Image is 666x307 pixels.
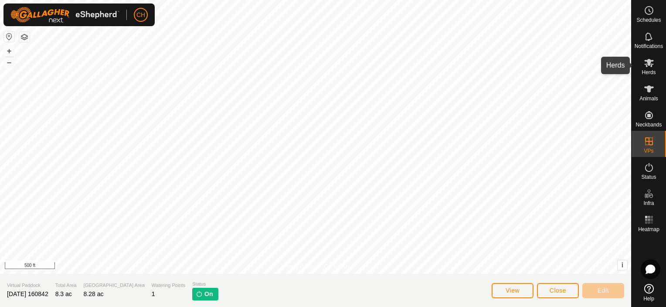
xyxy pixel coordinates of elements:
span: Edit [598,287,609,294]
a: Privacy Policy [281,263,314,270]
button: Reset Map [4,31,14,42]
a: Help [632,280,666,305]
span: Total Area [55,282,77,289]
span: On [204,290,213,299]
span: Status [641,174,656,180]
span: Herds [642,70,656,75]
button: – [4,57,14,68]
span: Watering Points [152,282,185,289]
span: Schedules [636,17,661,23]
button: Edit [582,283,624,298]
span: Close [550,287,566,294]
span: 8.28 ac [84,290,104,297]
span: Help [643,296,654,301]
span: VPs [644,148,653,153]
span: Notifications [635,44,663,49]
span: CH [136,10,145,20]
img: Gallagher Logo [10,7,119,23]
span: View [506,287,520,294]
span: Heatmap [638,227,659,232]
button: i [618,260,627,270]
img: turn-on [196,290,203,297]
span: i [622,261,623,269]
span: [DATE] 160842 [7,290,48,297]
button: View [492,283,533,298]
span: Virtual Paddock [7,282,48,289]
span: Infra [643,201,654,206]
button: Map Layers [19,32,30,42]
span: 8.3 ac [55,290,72,297]
button: + [4,46,14,56]
button: Close [537,283,579,298]
span: 1 [152,290,155,297]
span: [GEOGRAPHIC_DATA] Area [84,282,145,289]
span: Animals [639,96,658,101]
span: Neckbands [635,122,662,127]
a: Contact Us [324,263,350,270]
span: Status [192,280,218,288]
